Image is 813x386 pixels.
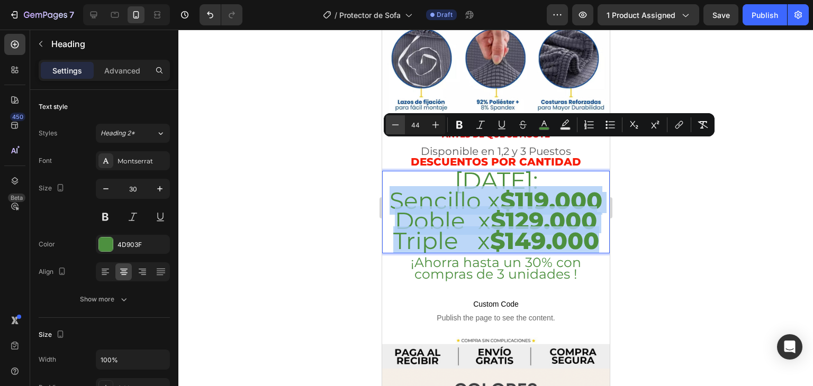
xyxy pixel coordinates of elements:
[101,128,135,138] span: Heading 2*
[598,4,699,25] button: 1 product assigned
[712,11,730,20] span: Save
[703,4,738,25] button: Save
[777,334,802,360] div: Open Intercom Messenger
[39,355,56,364] div: Width
[384,113,715,136] div: Editor contextual toolbar
[104,65,140,76] p: Advanced
[96,350,169,369] input: Auto
[39,240,55,249] div: Color
[118,240,167,250] div: 4D903F
[39,328,67,342] div: Size
[39,290,170,309] button: Show more
[39,102,68,112] div: Text style
[52,65,82,76] p: Settings
[743,4,787,25] button: Publish
[382,30,610,386] iframe: Design area
[339,10,401,21] span: Protector de Sofa
[200,4,242,25] div: Undo/Redo
[96,124,170,143] button: Heading 2*
[752,10,778,21] div: Publish
[51,38,166,50] p: Heading
[80,294,129,305] div: Show more
[39,265,68,279] div: Align
[4,4,79,25] button: 7
[39,128,57,138] div: Styles
[118,157,167,166] div: Montserrat
[39,181,67,196] div: Size
[39,156,52,166] div: Font
[10,113,25,121] div: 450
[607,10,675,21] span: 1 product assigned
[69,8,74,21] p: 7
[437,10,453,20] span: Draft
[8,194,25,202] div: Beta
[335,10,337,21] span: /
